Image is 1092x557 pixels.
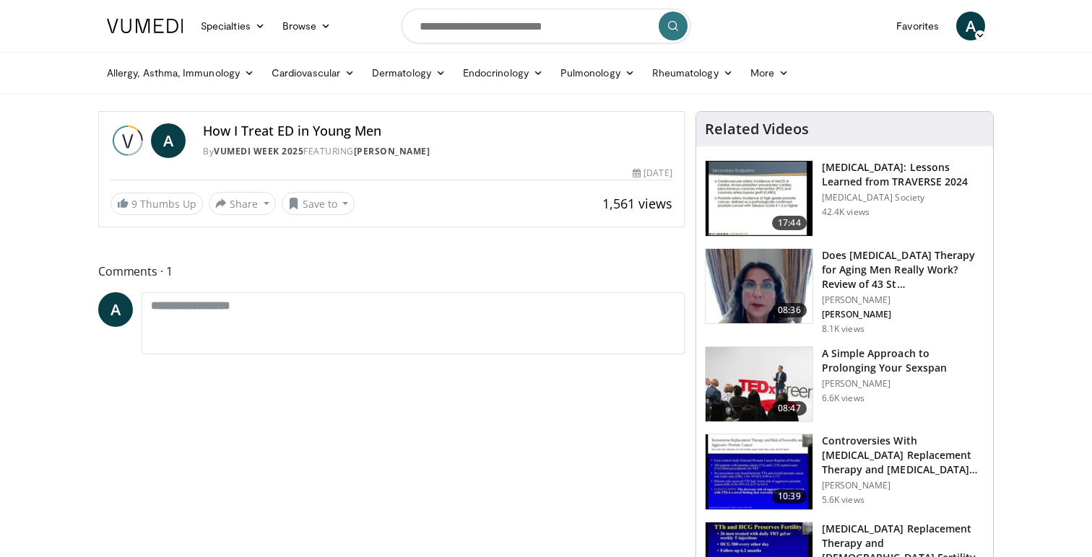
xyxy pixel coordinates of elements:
a: Allergy, Asthma, Immunology [98,58,263,87]
span: Comments 1 [98,262,685,281]
img: c4bd4661-e278-4c34-863c-57c104f39734.150x105_q85_crop-smart_upscale.jpg [706,347,812,422]
img: 1317c62a-2f0d-4360-bee0-b1bff80fed3c.150x105_q85_crop-smart_upscale.jpg [706,161,812,236]
div: [DATE] [633,167,672,180]
p: [MEDICAL_DATA] Society [822,192,984,203]
a: 17:44 [MEDICAL_DATA]: Lessons Learned from TRAVERSE 2024 [MEDICAL_DATA] Society 42.4K views [705,160,984,237]
span: 9 [131,197,137,211]
span: 08:47 [772,401,807,416]
h3: Does [MEDICAL_DATA] Therapy for Aging Men Really Work? Review of 43 St… [822,248,984,291]
a: [PERSON_NAME] [354,145,430,157]
input: Search topics, interventions [402,9,690,43]
img: 4d4bce34-7cbb-4531-8d0c-5308a71d9d6c.150x105_q85_crop-smart_upscale.jpg [706,249,812,324]
a: 9 Thumbs Up [110,193,203,215]
div: By FEATURING [203,145,672,158]
p: [PERSON_NAME] [822,480,984,491]
a: 10:39 Controversies With [MEDICAL_DATA] Replacement Therapy and [MEDICAL_DATA] Can… [PERSON_NAME]... [705,434,984,510]
span: 10:39 [772,489,807,504]
a: Pulmonology [552,58,643,87]
a: Rheumatology [643,58,742,87]
button: Share [209,192,276,215]
p: [PERSON_NAME] [822,309,984,320]
a: Favorites [888,12,948,40]
a: A [956,12,985,40]
a: Endocrinology [454,58,552,87]
a: 08:47 A Simple Approach to Prolonging Your Sexspan [PERSON_NAME] 6.6K views [705,346,984,423]
a: Dermatology [363,58,454,87]
p: 6.6K views [822,392,864,404]
p: [PERSON_NAME] [822,378,984,390]
a: More [742,58,797,87]
span: 1,561 views [602,195,672,212]
span: 17:44 [772,216,807,230]
h3: Controversies With [MEDICAL_DATA] Replacement Therapy and [MEDICAL_DATA] Can… [822,434,984,477]
h3: [MEDICAL_DATA]: Lessons Learned from TRAVERSE 2024 [822,160,984,189]
p: 5.6K views [822,494,864,506]
p: [PERSON_NAME] [822,294,984,306]
img: Vumedi Week 2025 [110,123,145,158]
a: Cardiovascular [263,58,363,87]
h3: A Simple Approach to Prolonging Your Sexspan [822,346,984,375]
p: 8.1K views [822,323,864,335]
img: VuMedi Logo [107,19,183,33]
span: 08:36 [772,303,807,317]
a: 08:36 Does [MEDICAL_DATA] Therapy for Aging Men Really Work? Review of 43 St… [PERSON_NAME] [PERS... [705,248,984,335]
a: A [151,123,186,158]
h4: How I Treat ED in Young Men [203,123,672,139]
p: 42.4K views [822,206,870,218]
a: Browse [274,12,340,40]
img: 418933e4-fe1c-4c2e-be56-3ce3ec8efa3b.150x105_q85_crop-smart_upscale.jpg [706,434,812,509]
button: Save to [282,192,355,215]
h4: Related Videos [705,120,809,138]
a: Specialties [192,12,274,40]
a: A [98,292,133,327]
a: Vumedi Week 2025 [214,145,303,157]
